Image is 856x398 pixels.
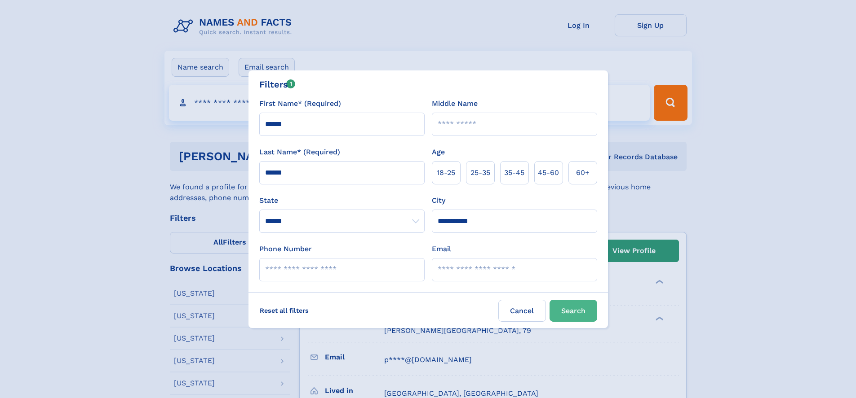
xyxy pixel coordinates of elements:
[254,300,315,321] label: Reset all filters
[498,300,546,322] label: Cancel
[432,195,445,206] label: City
[504,167,524,178] span: 35‑45
[259,244,312,254] label: Phone Number
[259,147,340,157] label: Last Name* (Required)
[259,98,341,109] label: First Name* (Required)
[538,167,559,178] span: 45‑60
[550,300,597,322] button: Search
[437,167,455,178] span: 18‑25
[470,167,490,178] span: 25‑35
[432,147,445,157] label: Age
[576,167,590,178] span: 60+
[259,78,296,91] div: Filters
[432,244,451,254] label: Email
[259,195,425,206] label: State
[432,98,478,109] label: Middle Name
